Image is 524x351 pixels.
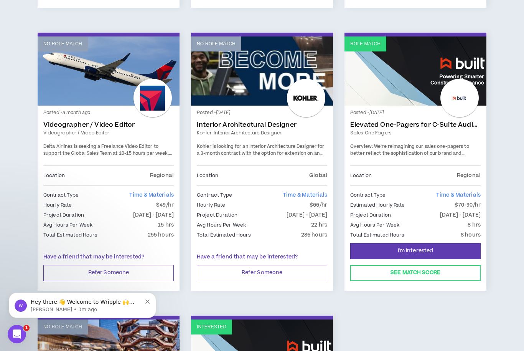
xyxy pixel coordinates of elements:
p: Location [197,171,218,180]
p: Avg Hours Per Week [350,221,399,229]
p: [DATE] - [DATE] [287,211,327,219]
p: Posted - a month ago [43,109,174,116]
p: 8 hrs [468,221,481,229]
p: $70-90/hr [455,201,481,209]
iframe: Intercom notifications message [6,276,159,330]
iframe: Intercom live chat [8,325,26,343]
p: Posted - [DATE] [350,109,481,116]
span: Delta Airlines is seeking a Freelance Video Editor to support the Global Sales Team at 10-15 hour... [43,143,169,157]
span: I'm Interested [398,247,433,255]
p: $49/hr [156,201,174,209]
p: Location [43,171,65,180]
strong: Overview: [350,143,373,150]
button: See Match Score [350,265,481,281]
p: Avg Hours Per Week [43,221,92,229]
a: Sales One Pagers [350,129,481,136]
p: Hourly Rate [43,201,72,209]
a: Kohler: Interior Architecture Designer [197,129,327,136]
p: [DATE] - [DATE] [440,211,481,219]
p: No Role Match [43,40,82,48]
p: 255 hours [148,231,174,239]
p: Contract Type [197,191,232,199]
p: Total Estimated Hours [43,231,98,239]
button: I'm Interested [350,243,481,259]
p: Regional [457,171,481,180]
button: Refer Someone [197,265,327,281]
p: Location [350,171,372,180]
p: Total Estimated Hours [350,231,405,239]
span: Time & Materials [129,191,174,199]
a: Videographer / Video Editor [43,121,174,129]
p: Project Duration [43,211,84,219]
span: Time & Materials [283,191,327,199]
p: 15 hrs [158,221,174,229]
p: Estimated Hourly Rate [350,201,405,209]
p: Project Duration [197,211,237,219]
p: No Role Match [197,40,236,48]
p: Have a friend that may be interested? [197,253,327,261]
p: Have a friend that may be interested? [43,253,174,261]
a: Elevated One-Pagers for C-Suite Audience [350,121,481,129]
span: We’re reimagining our sales one-pagers to better reflect the sophistication of our brand and reso... [350,143,480,190]
p: [DATE] - [DATE] [133,211,174,219]
p: Total Estimated Hours [197,231,251,239]
a: Role Match [344,36,486,106]
span: Kohler is looking for an Interior Architecture Designer for a 3-month contract with the option fo... [197,143,325,163]
p: Avg Hours Per Week [197,221,246,229]
p: Regional [150,171,174,180]
p: Interested [197,323,226,331]
p: 286 hours [301,231,327,239]
a: No Role Match [38,36,180,106]
p: $66/hr [310,201,327,209]
span: 1 [23,325,30,331]
p: Contract Type [43,191,79,199]
p: Posted - [DATE] [197,109,327,116]
a: Videographer / Video Editor [43,129,174,136]
p: Global [309,171,327,180]
button: Refer Someone [43,265,174,281]
p: Contract Type [350,191,386,199]
p: 8 hours [461,231,481,239]
a: Interior Architectural Designer [197,121,327,129]
p: Project Duration [350,211,391,219]
a: No Role Match [191,36,333,106]
p: 22 hrs [311,221,327,229]
p: Hourly Rate [197,201,225,209]
p: Role Match [350,40,381,48]
span: Time & Materials [436,191,481,199]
